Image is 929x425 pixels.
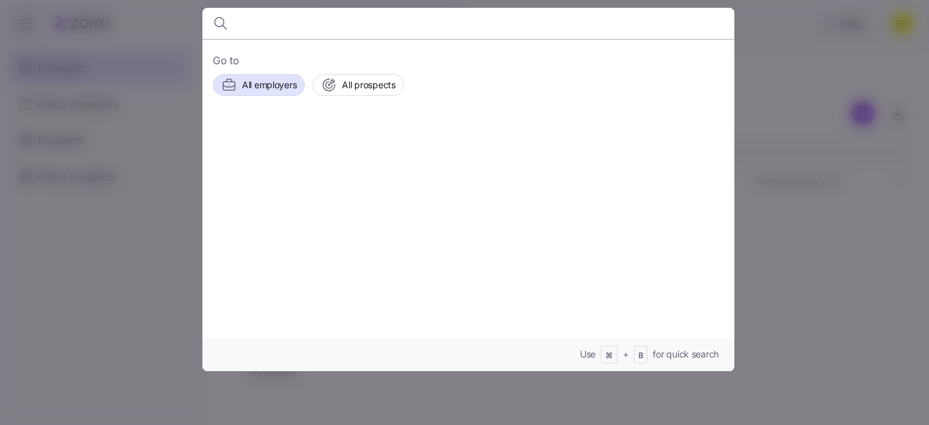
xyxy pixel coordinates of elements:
[638,350,644,361] span: B
[605,350,613,361] span: ⌘
[580,348,596,361] span: Use
[213,74,305,96] button: All employers
[213,53,724,69] span: Go to
[242,79,296,91] span: All employers
[623,348,629,361] span: +
[653,348,719,361] span: for quick search
[342,79,395,91] span: All prospects
[313,74,404,96] button: All prospects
